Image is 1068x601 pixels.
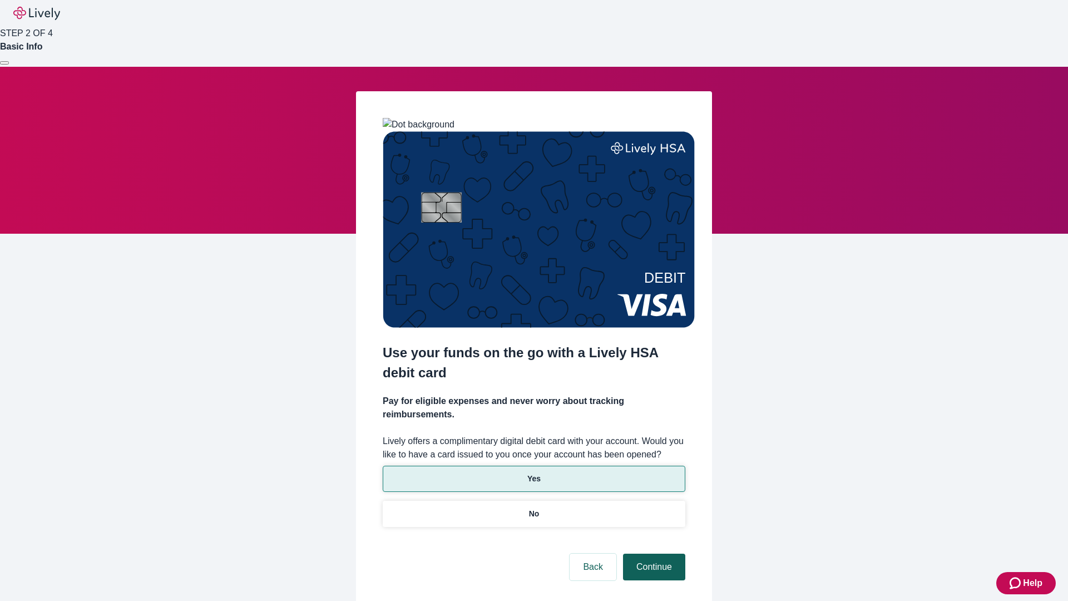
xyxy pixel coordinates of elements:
[996,572,1056,594] button: Zendesk support iconHelp
[383,395,685,421] h4: Pay for eligible expenses and never worry about tracking reimbursements.
[527,473,541,485] p: Yes
[623,554,685,580] button: Continue
[383,466,685,492] button: Yes
[570,554,616,580] button: Back
[383,131,695,328] img: Debit card
[529,508,540,520] p: No
[1023,577,1042,590] span: Help
[383,501,685,527] button: No
[383,343,685,383] h2: Use your funds on the go with a Lively HSA debit card
[383,435,685,461] label: Lively offers a complimentary digital debit card with your account. Would you like to have a card...
[1010,577,1023,590] svg: Zendesk support icon
[383,118,454,131] img: Dot background
[13,7,60,20] img: Lively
